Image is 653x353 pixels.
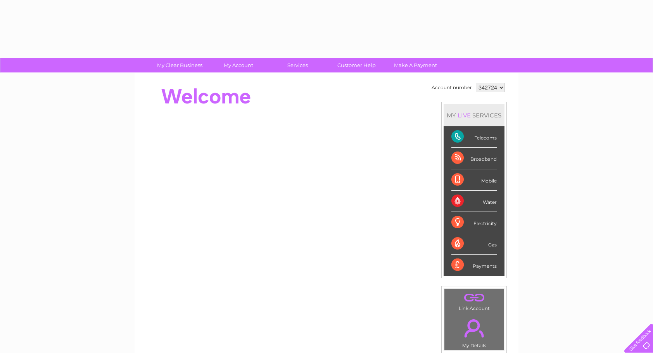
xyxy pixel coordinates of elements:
div: Broadband [451,148,497,169]
td: My Details [444,313,504,351]
a: My Account [207,58,271,72]
div: Water [451,191,497,212]
div: Payments [451,255,497,276]
div: Gas [451,233,497,255]
a: Services [266,58,330,72]
div: Electricity [451,212,497,233]
div: Mobile [451,169,497,191]
a: My Clear Business [148,58,212,72]
a: Make A Payment [384,58,447,72]
a: Customer Help [325,58,389,72]
td: Link Account [444,289,504,313]
a: . [446,291,502,305]
td: Account number [430,81,474,94]
div: Telecoms [451,126,497,148]
div: LIVE [456,112,472,119]
a: . [446,315,502,342]
div: MY SERVICES [444,104,504,126]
